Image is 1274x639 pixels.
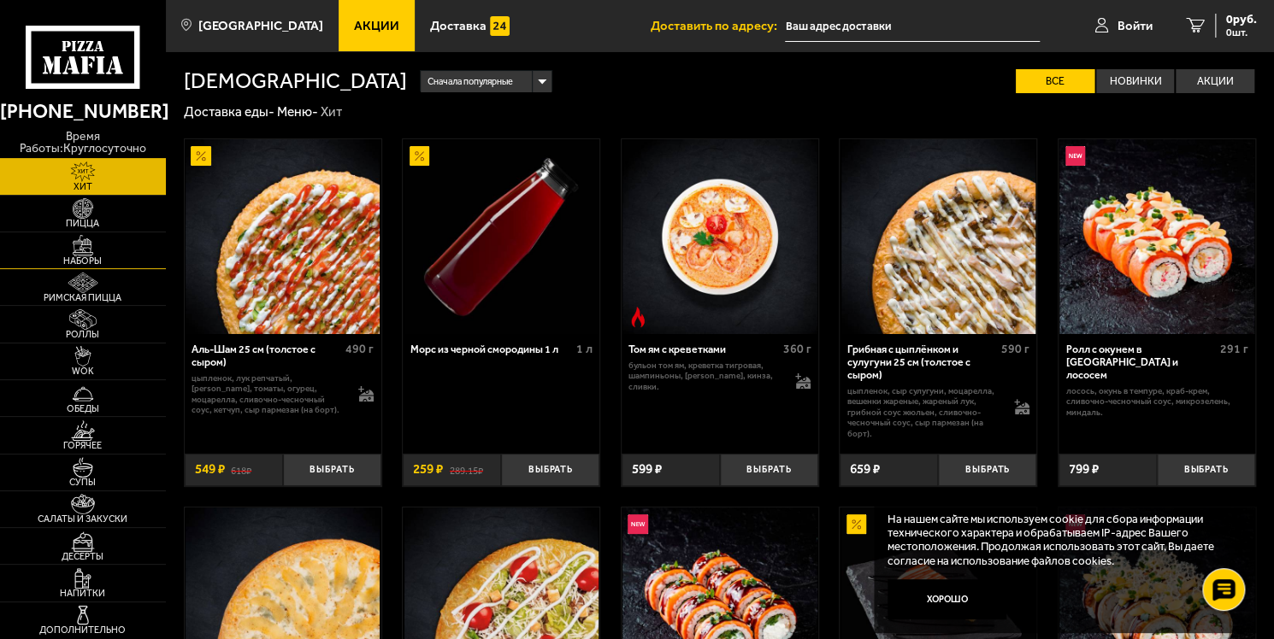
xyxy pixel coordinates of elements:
[186,139,380,333] img: Аль-Шам 25 см (толстое с сыром)
[1059,139,1253,333] img: Ролл с окунем в темпуре и лососем
[1226,14,1257,26] span: 0 руб.
[283,454,381,486] button: Выбрать
[184,104,274,120] a: Доставка еды-
[192,373,345,416] p: цыпленок, лук репчатый, [PERSON_NAME], томаты, огурец, моцарелла, сливочно-чесночный соус, кетчуп...
[628,361,782,392] p: бульон том ям, креветка тигровая, шампиньоны, [PERSON_NAME], кинза, сливки.
[354,20,399,32] span: Акции
[628,307,647,326] img: Острое блюдо
[628,514,647,534] img: Новинка
[198,20,323,32] span: [GEOGRAPHIC_DATA]
[576,342,593,356] span: 1 л
[841,139,1035,333] img: Грибная с цыплёнком и сулугуни 25 см (толстое с сыром)
[404,139,599,333] img: Морс из черной смородины 1 л
[650,20,785,32] span: Доставить по адресу:
[1069,463,1099,477] span: 799 ₽
[628,343,778,356] div: Том ям с креветками
[1065,146,1085,166] img: Новинка
[1016,69,1094,93] label: Все
[450,463,483,477] s: 289.15 ₽
[720,454,818,486] button: Выбрать
[490,16,510,36] img: 15daf4d41897b9f0e9f617042186c801.svg
[888,512,1233,566] p: На нашем сайте мы используем cookie для сбора информации технического характера и обрабатываем IP...
[888,579,1007,619] button: Хорошо
[1059,139,1255,333] a: НовинкаРолл с окунем в темпуре и лососем
[1118,20,1153,32] span: Войти
[1065,386,1247,418] p: лосось, окунь в темпуре, краб-крем, сливочно-чесночный соус, микрозелень, миндаль.
[850,463,880,477] span: 659 ₽
[622,139,817,333] img: Том ям с креветками
[413,463,443,477] span: 259 ₽
[345,342,374,356] span: 490 г
[277,104,318,120] a: Меню-
[1096,69,1175,93] label: Новинки
[1226,27,1257,38] span: 0 шт.
[410,343,572,356] div: Морс из черной смородины 1 л
[846,514,866,534] img: Акционный
[632,463,662,477] span: 599 ₽
[782,342,811,356] span: 360 г
[410,146,429,166] img: Акционный
[840,139,1036,333] a: Грибная с цыплёнком и сулугуни 25 см (толстое с сыром)
[192,343,341,369] div: Аль-Шам 25 см (толстое с сыром)
[938,454,1036,486] button: Выбрать
[184,71,407,92] h1: [DEMOGRAPHIC_DATA]
[430,20,487,32] span: Доставка
[191,146,210,166] img: Акционный
[1219,342,1247,356] span: 291 г
[1157,454,1255,486] button: Выбрать
[1001,342,1029,356] span: 590 г
[1176,69,1254,93] label: Акции
[321,103,342,120] div: Хит
[501,454,599,486] button: Выбрать
[403,139,599,333] a: АкционныйМорс из черной смородины 1 л
[185,139,381,333] a: АкционныйАль-Шам 25 см (толстое с сыром)
[847,343,997,382] div: Грибная с цыплёнком и сулугуни 25 см (толстое с сыром)
[195,463,225,477] span: 549 ₽
[622,139,818,333] a: Острое блюдоТом ям с креветками
[847,386,1001,439] p: цыпленок, сыр сулугуни, моцарелла, вешенки жареные, жареный лук, грибной соус Жюльен, сливочно-че...
[785,10,1040,42] input: Ваш адрес доставки
[231,463,251,477] s: 618 ₽
[428,69,513,94] span: Сначала популярные
[1065,343,1215,382] div: Ролл с окунем в [GEOGRAPHIC_DATA] и лососем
